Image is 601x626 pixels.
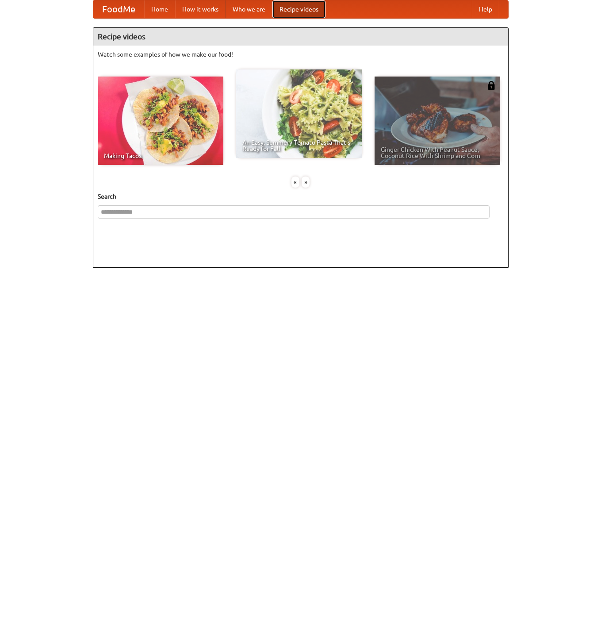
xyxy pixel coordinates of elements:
a: FoodMe [93,0,144,18]
a: An Easy, Summery Tomato Pasta That's Ready for Fall [236,69,362,158]
div: » [302,177,310,188]
a: Help [472,0,499,18]
p: Watch some examples of how we make our food! [98,50,504,59]
a: Making Tacos [98,77,223,165]
a: Who we are [226,0,272,18]
a: How it works [175,0,226,18]
span: Making Tacos [104,153,217,159]
h5: Search [98,192,504,201]
img: 483408.png [487,81,496,90]
div: « [291,177,299,188]
h4: Recipe videos [93,28,508,46]
a: Recipe videos [272,0,325,18]
span: An Easy, Summery Tomato Pasta That's Ready for Fall [242,139,356,152]
a: Home [144,0,175,18]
